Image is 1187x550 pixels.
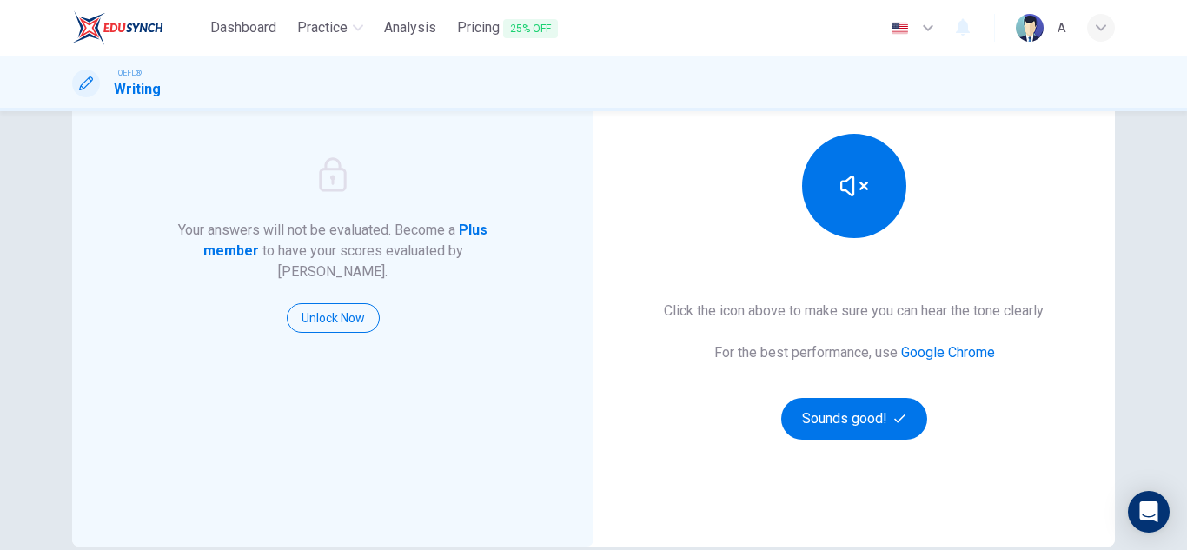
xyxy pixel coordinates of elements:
span: 25% OFF [503,19,558,38]
a: Dashboard [203,12,283,44]
strong: Plus member [203,222,488,259]
span: Dashboard [210,17,276,38]
button: Practice [290,12,370,43]
img: en [889,22,911,35]
button: Unlock Now [287,303,380,333]
a: EduSynch logo [72,10,203,45]
span: Pricing [457,17,558,39]
button: Analysis [377,12,443,43]
h1: Writing [114,79,161,100]
h6: Click the icon above to make sure you can hear the tone clearly. [664,301,1045,321]
a: Google Chrome [901,344,995,361]
img: EduSynch logo [72,10,163,45]
div: Open Intercom Messenger [1128,491,1170,533]
span: TOEFL® [114,67,142,79]
a: Analysis [377,12,443,44]
button: Dashboard [203,12,283,43]
h6: For the best performance, use [714,342,995,363]
img: Profile picture [1016,14,1044,42]
div: A [1058,17,1066,38]
button: Pricing25% OFF [450,12,565,44]
h6: Your answers will not be evaluated. Become a to have your scores evaluated by [PERSON_NAME]. [176,220,490,282]
span: Analysis [384,17,436,38]
button: Sounds good! [781,398,927,440]
span: Practice [297,17,348,38]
